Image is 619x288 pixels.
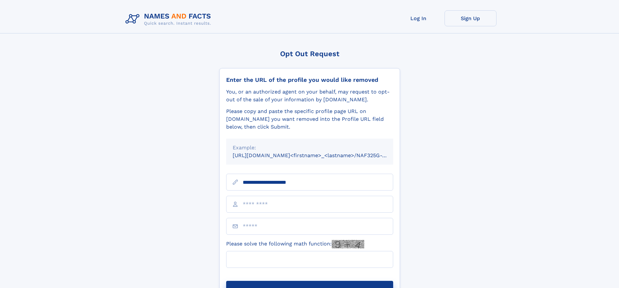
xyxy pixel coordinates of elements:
label: Please solve the following math function: [226,240,364,248]
img: Logo Names and Facts [123,10,216,28]
div: Example: [233,144,387,152]
a: Sign Up [445,10,496,26]
div: Enter the URL of the profile you would like removed [226,76,393,83]
div: Please copy and paste the specific profile page URL on [DOMAIN_NAME] you want removed into the Pr... [226,107,393,131]
div: Opt Out Request [219,50,400,58]
small: [URL][DOMAIN_NAME]<firstname>_<lastname>/NAF325G-xxxxxxxx [233,152,406,158]
a: Log In [393,10,445,26]
div: You, or an authorized agent on your behalf, may request to opt-out of the sale of your informatio... [226,88,393,104]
